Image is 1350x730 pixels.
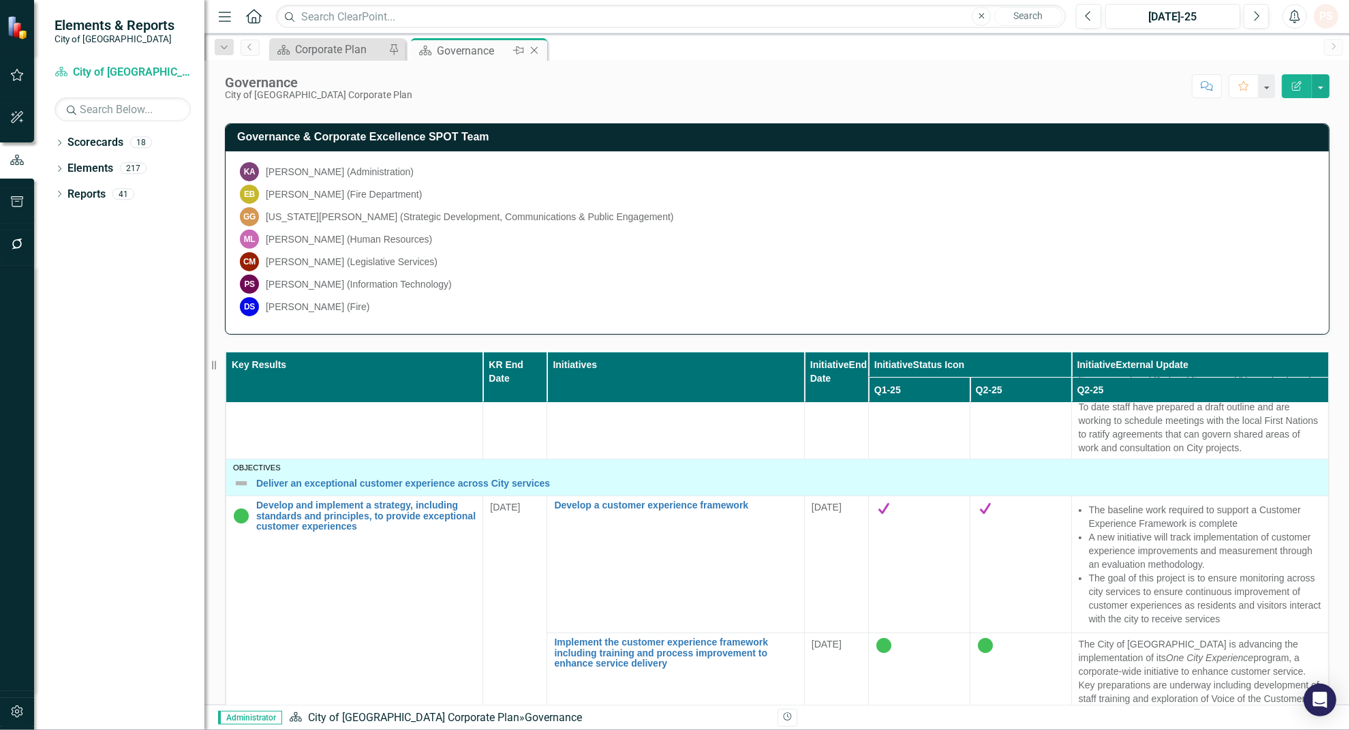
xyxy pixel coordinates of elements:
[67,187,106,202] a: Reports
[812,639,842,650] span: [DATE]
[868,354,970,459] td: Double-Click to Edit
[1071,633,1328,724] td: Double-Click to Edit
[483,496,547,724] td: Double-Click to Edit
[490,502,520,513] span: [DATE]
[226,496,483,724] td: Double-Click to Edit Right Click for Context Menu
[226,459,1329,496] td: Double-Click to Edit Right Click for Context Menu
[1105,4,1240,29] button: [DATE]-25
[120,163,147,174] div: 217
[266,277,452,291] div: [PERSON_NAME] (Information Technology)
[876,637,892,654] img: In Progress
[266,210,674,224] div: [US_STATE][PERSON_NAME] (Strategic Development, Communications & Public Engagement)
[1089,503,1321,530] li: The baseline work required to support a Customer Experience Framework is complete
[225,90,412,100] div: City of [GEOGRAPHIC_DATA] Corporate Plan
[1304,684,1336,716] div: Open Intercom Messenger
[868,633,970,724] td: Double-Click to Edit
[240,297,259,316] div: DS
[977,637,994,654] img: In Progress
[67,135,123,151] a: Scorecards
[218,711,282,725] span: Administrator
[1089,571,1321,626] li: The goal of this project is to ensure monitoring across city services to ensure continuous improv...
[266,187,423,201] div: [PERSON_NAME] (Fire Department)
[7,16,31,40] img: ClearPoint Strategy
[55,33,174,44] small: City of [GEOGRAPHIC_DATA]
[1079,359,1321,455] p: Work is progressing well to develop an "Indigenous Engagement and Protocol Framework" to guide sh...
[240,275,259,294] div: PS
[1314,4,1338,29] button: PS
[804,633,868,724] td: Double-Click to Edit
[55,97,191,121] input: Search Below...
[266,232,432,246] div: [PERSON_NAME] (Human Resources)
[295,41,385,58] div: Corporate Plan
[1071,496,1328,633] td: Double-Click to Edit
[970,496,1071,633] td: Double-Click to Edit
[1166,652,1253,663] em: One City Experience
[240,207,259,226] div: GG
[994,7,1062,26] button: Search
[233,463,1321,472] div: Objectives
[970,633,1071,724] td: Double-Click to Edit
[970,354,1071,459] td: Double-Click to Edit
[977,500,994,517] img: Complete
[273,41,385,58] a: Corporate Plan
[233,475,249,491] img: Not Defined
[240,230,259,249] div: ML
[266,300,369,314] div: [PERSON_NAME] (Fire)
[1071,354,1328,459] td: Double-Click to Edit
[237,131,1322,143] h3: Governance & Corporate Excellence SPOT Team
[812,502,842,513] span: [DATE]
[525,711,582,724] div: Governance
[67,161,113,177] a: Elements
[130,137,152,149] div: 18
[547,633,804,724] td: Double-Click to Edit Right Click for Context Menu
[1079,637,1321,719] p: The City of [GEOGRAPHIC_DATA] is advancing the implementation of its program, a corporate-wide in...
[554,500,797,511] a: Develop a customer experience framework
[276,5,1066,29] input: Search ClearPoint...
[804,496,868,633] td: Double-Click to Edit
[876,500,892,517] img: Complete
[240,185,259,204] div: EB
[256,500,476,532] a: Develop and implement a strategy, including standards and principles, to provide exceptional cust...
[483,354,547,459] td: Double-Click to Edit
[804,354,868,459] td: Double-Click to Edit
[225,75,412,90] div: Governance
[233,508,249,524] img: In Progress
[547,354,804,459] td: Double-Click to Edit Right Click for Context Menu
[1089,530,1321,571] li: A new initiative will track implementation of customer experience improvements and measurement th...
[308,711,519,724] a: City of [GEOGRAPHIC_DATA] Corporate Plan
[1110,9,1236,25] div: [DATE]-25
[266,165,414,179] div: [PERSON_NAME] (Administration)
[266,255,438,269] div: [PERSON_NAME] (Legislative Services)
[55,17,174,33] span: Elements & Reports
[554,637,797,669] a: Implement the customer experience framework including training and process improvement to enhance...
[256,478,1321,489] a: Deliver an exceptional customer experience across City services
[1014,10,1043,21] span: Search
[240,252,259,271] div: CM
[547,496,804,633] td: Double-Click to Edit Right Click for Context Menu
[289,710,767,726] div: »
[868,496,970,633] td: Double-Click to Edit
[240,162,259,181] div: KA
[226,354,483,459] td: Double-Click to Edit Right Click for Context Menu
[437,42,510,59] div: Governance
[55,65,191,80] a: City of [GEOGRAPHIC_DATA] Corporate Plan
[112,188,134,200] div: 41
